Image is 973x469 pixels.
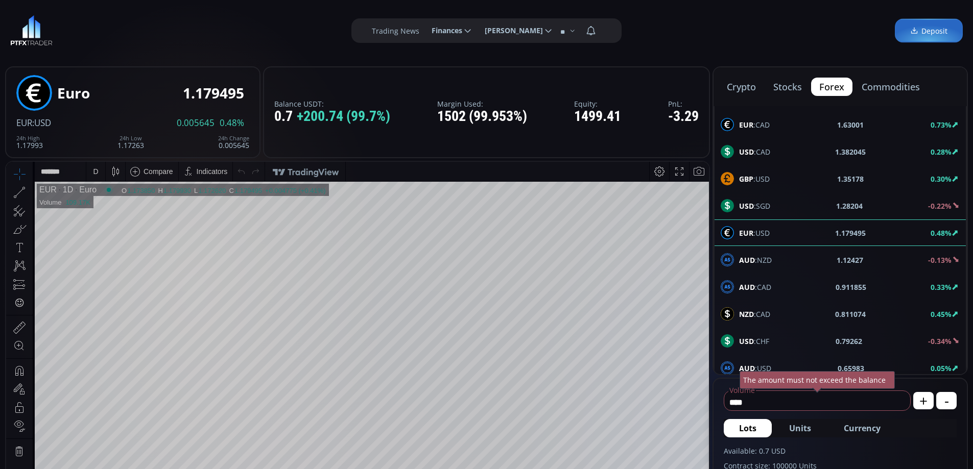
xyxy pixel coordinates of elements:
button: Units [774,419,826,437]
div: 24h Low [117,135,144,141]
div: 1m [83,448,93,456]
div: Toggle Auto Scale [680,442,701,461]
b: 1.382045 [835,146,866,157]
span: Units [789,422,811,434]
span: 0.48% [220,118,244,128]
div: L [188,25,192,33]
span: EUR [16,117,32,129]
span: Deposit [910,26,947,36]
div: 24h High [16,135,43,141]
div: +0.004775 (+0.41%) [259,25,320,33]
label: PnL: [668,100,699,108]
b: 0.05% [931,363,952,373]
div: C [223,25,228,33]
div: Toggle Log Scale [663,442,680,461]
button: forex [811,78,852,96]
span: :CHF [739,336,769,347]
label: Equity: [574,100,621,108]
b: NZD [739,309,754,319]
div: D [87,6,92,14]
span: :SGD [739,201,770,211]
b: 0.28% [931,147,952,157]
b: AUD [739,255,755,265]
b: 0.811074 [835,309,866,319]
button: Lots [724,419,772,437]
b: 1.63001 [837,119,864,130]
div: 1499.41 [574,109,621,125]
div: Volume [33,37,55,44]
div: -3.29 [668,109,699,125]
div: 1D [51,23,67,33]
div: EUR [33,23,51,33]
span: Currency [844,422,881,434]
div: 109.17K [59,37,84,44]
span: 0.005645 [177,118,215,128]
button: crypto [719,78,764,96]
span: :CAD [739,309,770,319]
b: -0.22% [928,201,952,211]
div: Toggle Percentage [649,442,663,461]
div: Euro [57,85,90,101]
div: 1.179495 [228,25,256,33]
label: Trading News [372,26,419,36]
b: 1.28204 [836,201,863,211]
label: Available: 0.7 USD [724,446,957,456]
b: 1.12427 [837,255,863,265]
div: Hide Drawings Toolbar [23,418,28,432]
b: EUR [739,120,753,130]
span: [PERSON_NAME] [478,20,543,41]
button: stocks [765,78,810,96]
button: Currency [828,419,896,437]
button: 18:13:28 (UTC) [583,442,639,461]
div: 0.005645 [218,135,249,149]
div: 1.179495 [183,85,244,101]
span: +200.74 (99.7%) [297,109,390,125]
label: Balance USDT: [274,100,390,108]
span: :CAD [739,146,770,157]
div: H [152,25,157,33]
div: 24h Change [218,135,249,141]
b: 0.73% [931,120,952,130]
b: AUD [739,363,755,373]
div: 1d [115,448,124,456]
span: :CAD [739,119,770,130]
span: :USD [739,174,770,184]
b: 0.45% [931,309,952,319]
b: -0.13% [928,255,952,265]
b: 0.33% [931,282,952,292]
div: 1y [52,448,59,456]
b: USD [739,147,754,157]
span: :USD [32,117,51,129]
div: 1.17993 [16,135,43,149]
div: auto [683,448,697,456]
div: 3m [66,448,76,456]
div: Euro [67,23,90,33]
b: 1.35178 [837,174,864,184]
div: 1502 (99.953%) [437,109,527,125]
label: Margin Used: [437,100,527,108]
div: 0.7 [274,109,390,125]
b: GBP [739,174,753,184]
div: 5y [37,448,44,456]
div:  [9,136,17,146]
b: 0.65983 [838,363,864,374]
b: USD [739,336,754,346]
span: Lots [739,422,756,434]
b: 0.30% [931,174,952,184]
div: 1.179930 [157,25,185,33]
img: LOGO [10,15,53,46]
span: 18:13:28 (UTC) [586,448,635,456]
span: :CAD [739,282,771,292]
button: commodities [853,78,928,96]
div: 1.17263 [117,135,144,149]
a: Deposit [895,19,963,43]
b: USD [739,201,754,211]
b: -0.34% [928,336,952,346]
b: 0.911855 [836,282,866,292]
div: 1.173850 [121,25,149,33]
button: + [913,392,934,409]
span: :NZD [739,255,772,265]
div: 5d [101,448,109,456]
b: AUD [739,282,755,292]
